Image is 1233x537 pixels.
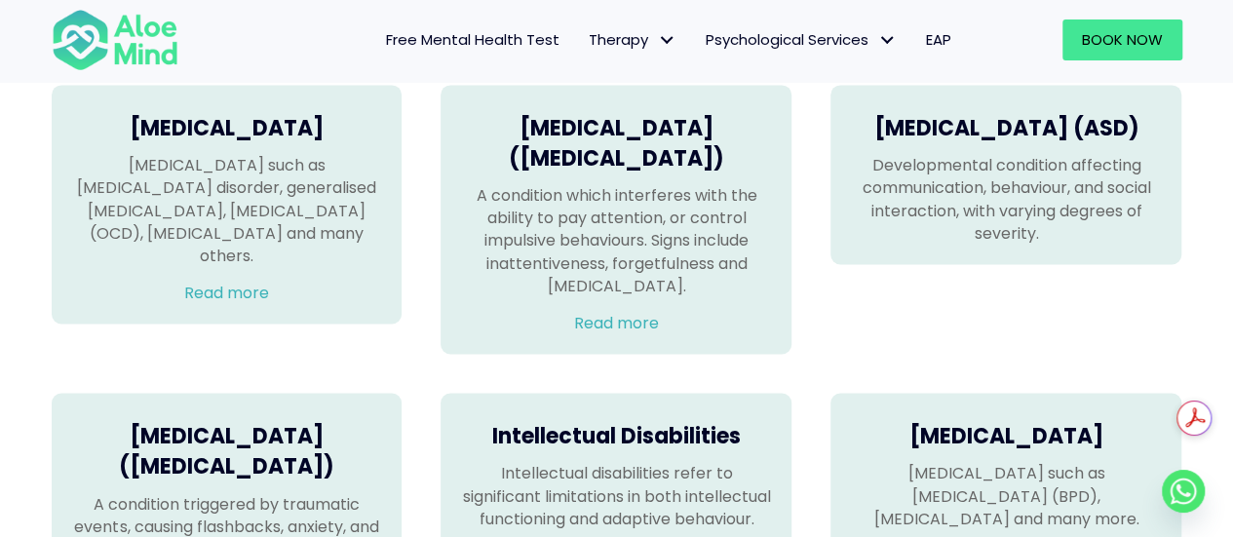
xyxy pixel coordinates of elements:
nav: Menu [204,19,966,60]
h4: [MEDICAL_DATA] (ASD) [850,114,1162,144]
h4: Intellectual Disabilities [460,422,772,452]
h4: [MEDICAL_DATA] [71,114,383,144]
span: Therapy: submenu [653,26,681,55]
p: Developmental condition affecting communication, behaviour, and social interaction, with varying ... [850,154,1162,245]
a: TherapyTherapy: submenu [574,19,691,60]
a: Book Now [1062,19,1182,60]
a: Free Mental Health Test [371,19,574,60]
span: Free Mental Health Test [386,29,559,50]
p: A condition which interferes with the ability to pay attention, or control impulsive behaviours. ... [460,184,772,297]
a: Read more [184,282,269,304]
p: [MEDICAL_DATA] such as [MEDICAL_DATA] (BPD), [MEDICAL_DATA] and many more. [850,462,1162,530]
img: Aloe mind Logo [52,8,178,72]
a: Read more [574,312,659,334]
span: Psychological Services [706,29,897,50]
p: [MEDICAL_DATA] such as [MEDICAL_DATA] disorder, generalised [MEDICAL_DATA], [MEDICAL_DATA] (OCD),... [71,154,383,267]
h4: [MEDICAL_DATA] ([MEDICAL_DATA]) [460,114,772,174]
span: Book Now [1082,29,1163,50]
h4: [MEDICAL_DATA] ([MEDICAL_DATA]) [71,422,383,482]
p: Intellectual disabilities refer to significant limitations in both intellectual functioning and a... [460,462,772,530]
span: Therapy [589,29,676,50]
span: EAP [926,29,951,50]
a: Psychological ServicesPsychological Services: submenu [691,19,911,60]
span: Psychological Services: submenu [873,26,902,55]
a: Whatsapp [1162,470,1205,513]
a: EAP [911,19,966,60]
h4: [MEDICAL_DATA] [850,422,1162,452]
